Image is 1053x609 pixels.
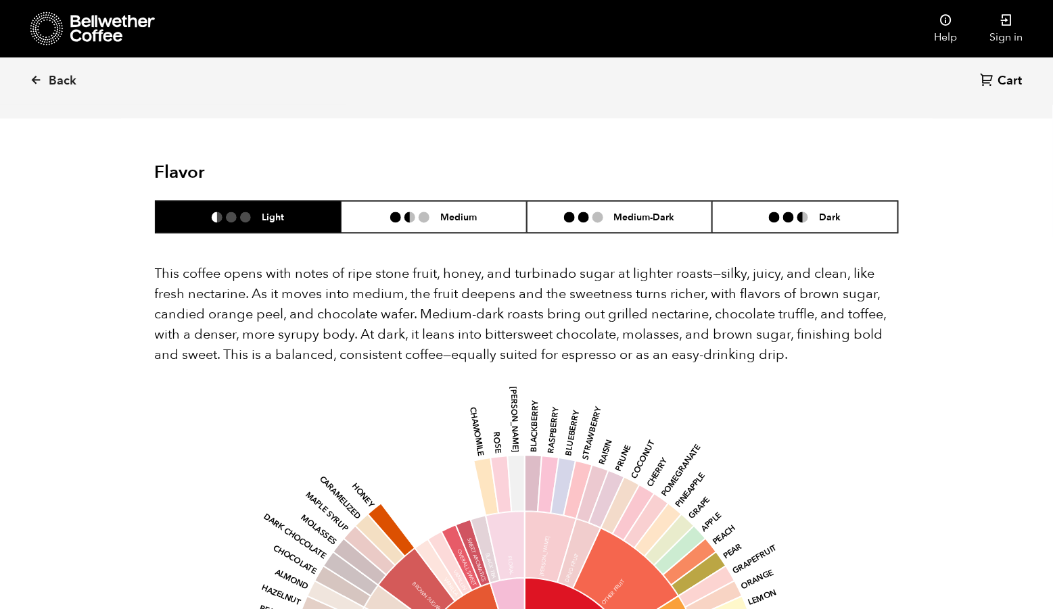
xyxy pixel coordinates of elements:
a: Cart [981,72,1026,91]
h6: Medium [440,212,477,223]
p: This coffee opens with notes of ripe stone fruit, honey, and turbinado sugar at lighter roasts—si... [155,264,899,366]
h6: Light [262,212,284,223]
h6: Dark [819,212,841,223]
span: Back [49,73,76,89]
h6: Medium-Dark [614,212,675,223]
span: Cart [998,73,1023,89]
h2: Flavor [155,163,403,184]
